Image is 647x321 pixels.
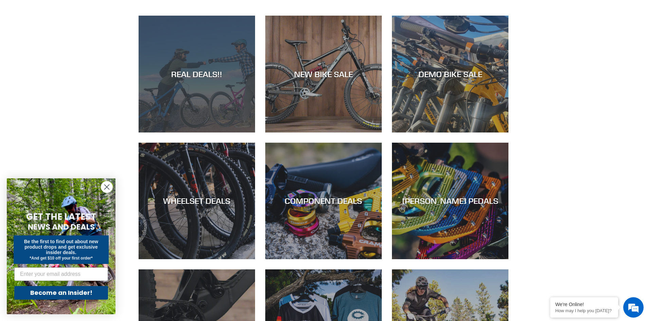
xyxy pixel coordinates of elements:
[392,69,508,79] div: DEMO BIKE SALE
[139,196,255,206] div: WHEELSET DEALS
[101,181,113,193] button: Close dialog
[392,143,508,259] a: [PERSON_NAME] PEDALS
[392,16,508,132] a: DEMO BIKE SALE
[28,221,95,232] span: NEWS AND DEALS
[265,69,382,79] div: NEW BIKE SALE
[555,308,613,313] p: How may I help you today?
[265,143,382,259] a: COMPONENT DEALS
[139,16,255,132] a: REAL DEALS!!
[392,196,508,206] div: [PERSON_NAME] PEDALS
[139,69,255,79] div: REAL DEALS!!
[265,196,382,206] div: COMPONENT DEALS
[30,256,92,261] span: *And get $10 off your first order*
[14,267,108,281] input: Enter your email address
[14,286,108,300] button: Become an Insider!
[139,143,255,259] a: WHEELSET DEALS
[265,16,382,132] a: NEW BIKE SALE
[555,302,613,307] div: We're Online!
[26,211,96,223] span: GET THE LATEST
[24,239,98,255] span: Be the first to find out about new product drops and get exclusive insider deals.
